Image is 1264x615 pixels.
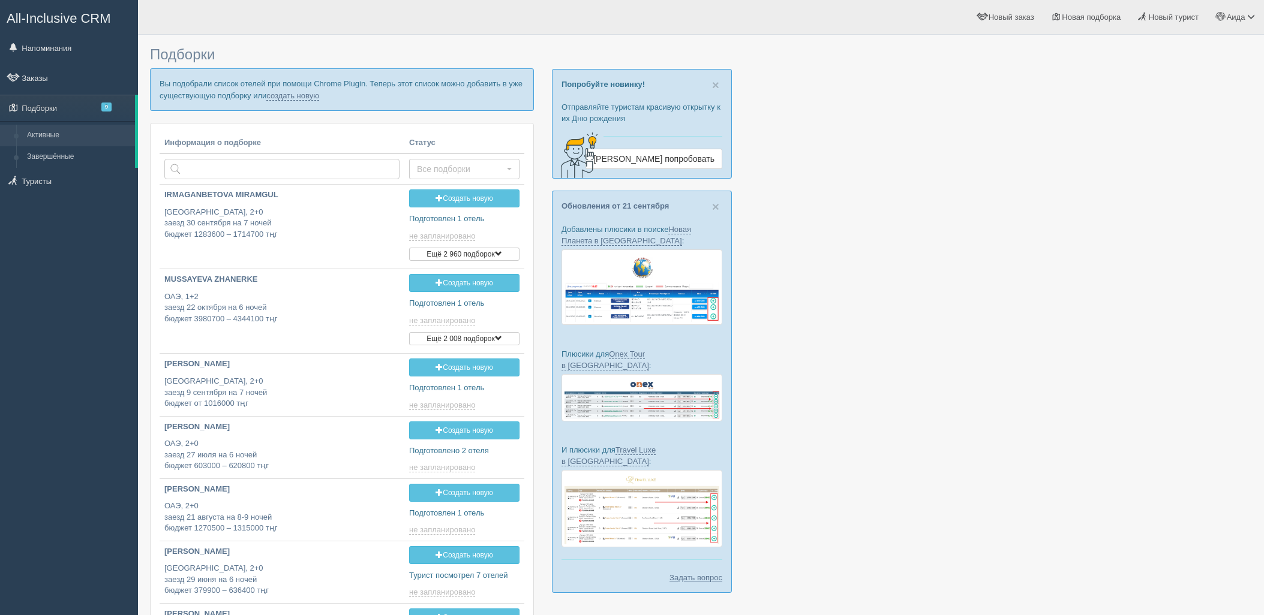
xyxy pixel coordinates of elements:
a: не запланировано [409,463,478,472]
p: [GEOGRAPHIC_DATA], 2+0 заезд 29 июня на 6 ночей бюджет 379900 – 636400 тңг [164,563,400,596]
p: IRMAGANBETOVA MIRAMGUL [164,189,400,201]
a: Создать новую [409,189,520,207]
p: Подготовлен 1 отель [409,508,520,519]
p: И плюсики для : [562,444,722,467]
p: Подготовлен 1 отель [409,298,520,309]
a: Создать новую [409,484,520,502]
p: Добавлены плюсики в поиске : [562,224,722,246]
a: [PERSON_NAME] [GEOGRAPHIC_DATA], 2+0заезд 29 июня на 6 ночейбюджет 379900 – 636400 тңг [160,541,404,602]
a: Onex Tour в [GEOGRAPHIC_DATA] [562,349,649,370]
p: Попробуйте новинку! [562,79,722,90]
p: Подготовлено 2 отеля [409,445,520,457]
a: Создать новую [409,358,520,376]
img: onex-tour-proposal-crm-for-travel-agency.png [562,374,722,421]
a: Активные [22,125,135,146]
span: All-Inclusive CRM [7,11,111,26]
span: Новый турист [1149,13,1199,22]
span: не запланировано [409,231,475,241]
a: Создать новую [409,546,520,564]
a: Создать новую [409,421,520,439]
p: MUSSAYEVA ZHANERKE [164,274,400,285]
span: 9 [101,103,112,111]
a: не запланировано [409,316,478,325]
p: [GEOGRAPHIC_DATA], 2+0 заезд 30 сентября на 7 ночей бюджет 1283600 – 1714700 тңг [164,207,400,240]
p: [GEOGRAPHIC_DATA], 2+0 заезд 9 сентября на 7 ночей бюджет от 1016000 тңг [164,376,400,409]
a: Завершённые [22,146,135,168]
span: Новая подборка [1062,13,1121,22]
p: [PERSON_NAME] [164,421,400,433]
a: не запланировано [409,231,478,241]
p: Подготовлен 1 отель [409,213,520,225]
span: Аида [1227,13,1245,22]
span: не запланировано [409,400,475,410]
input: Поиск по стране или туристу [164,159,400,179]
a: Travel Luxe в [GEOGRAPHIC_DATA] [562,445,656,466]
p: [PERSON_NAME] [164,358,400,370]
p: [PERSON_NAME] [164,484,400,495]
a: [PERSON_NAME] ОАЭ, 2+0заезд 27 июля на 6 ночейбюджет 603000 – 620800 тңг [160,417,404,477]
button: Все подборки [409,159,520,179]
img: new-planet-%D0%BF%D1%96%D0%B4%D0%B1%D1%96%D1%80%D0%BA%D0%B0-%D1%81%D1%80%D0%BC-%D0%B4%D0%BB%D1%8F... [562,249,722,325]
img: travel-luxe-%D0%BF%D0%BE%D0%B4%D0%B1%D0%BE%D1%80%D0%BA%D0%B0-%D1%81%D1%80%D0%BC-%D0%B4%D0%BB%D1%8... [562,470,722,547]
span: × [712,78,719,92]
p: [PERSON_NAME] [164,546,400,557]
a: Создать новую [409,274,520,292]
button: Ещё 2 008 подборок [409,332,520,345]
a: All-Inclusive CRM [1,1,137,34]
a: [PERSON_NAME] ОАЭ, 2+0заезд 21 августа на 8-9 ночейбюджет 1270500 – 1315000 тңг [160,479,404,539]
button: Close [712,200,719,213]
span: Новый заказ [989,13,1034,22]
button: Close [712,79,719,91]
p: ОАЭ, 1+2 заезд 22 октября на 6 ночей бюджет 3980700 – 4344100 тңг [164,291,400,325]
a: создать новую [266,91,319,101]
span: Подборки [150,46,215,62]
p: Плюсики для : [562,348,722,371]
th: Статус [404,132,524,154]
span: не запланировано [409,316,475,325]
a: Обновления от 21 сентября [562,201,669,210]
span: не запланировано [409,463,475,472]
p: Турист посмотрел 7 отелей [409,570,520,581]
button: Ещё 2 960 подборок [409,248,520,261]
a: Новая Планета в [GEOGRAPHIC_DATA] [562,225,691,246]
span: × [712,200,719,213]
p: Вы подобрали список отелей при помощи Chrome Plugin. Теперь этот список можно добавить в уже суще... [150,68,534,110]
a: не запланировано [409,525,478,535]
a: IRMAGANBETOVA MIRAMGUL [GEOGRAPHIC_DATA], 2+0заезд 30 сентября на 7 ночейбюджет 1283600 – 1714700... [160,185,404,250]
span: Все подборки [417,163,504,175]
span: не запланировано [409,587,475,597]
p: ОАЭ, 2+0 заезд 21 августа на 8-9 ночей бюджет 1270500 – 1315000 тңг [164,501,400,534]
a: не запланировано [409,400,478,410]
a: [PERSON_NAME] [GEOGRAPHIC_DATA], 2+0заезд 9 сентября на 7 ночейбюджет от 1016000 тңг [160,354,404,414]
a: Задать вопрос [669,572,722,583]
span: не запланировано [409,525,475,535]
a: [PERSON_NAME] попробовать [586,149,722,169]
a: MUSSAYEVA ZHANERKE ОАЭ, 1+2заезд 22 октября на 6 ночейбюджет 3980700 – 4344100 тңг [160,269,404,334]
p: ОАЭ, 2+0 заезд 27 июля на 6 ночей бюджет 603000 – 620800 тңг [164,438,400,472]
p: Отправляйте туристам красивую открытку к их Дню рождения [562,101,722,124]
p: Подготовлен 1 отель [409,382,520,394]
th: Информация о подборке [160,132,404,154]
img: creative-idea-2907357.png [553,131,601,179]
a: не запланировано [409,587,478,597]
